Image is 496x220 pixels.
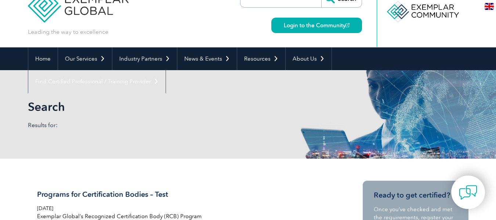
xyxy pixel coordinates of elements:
p: Results for: [28,121,248,129]
a: Our Services [58,47,112,70]
p: Leading the way to excellence [28,28,108,36]
img: en [485,3,494,10]
a: Login to the Community [271,18,362,33]
a: Find Certified Professional / Training Provider [28,70,166,93]
h1: Search [28,100,310,114]
a: About Us [286,47,332,70]
span: [DATE] [37,205,53,212]
h3: Ready to get certified? [374,191,457,200]
a: Industry Partners [112,47,177,70]
a: Home [28,47,58,70]
a: Resources [237,47,285,70]
h3: Programs for Certification Bodies – Test [37,190,211,199]
a: News & Events [177,47,237,70]
img: open_square.png [345,23,350,27]
img: contact-chat.png [459,183,477,202]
